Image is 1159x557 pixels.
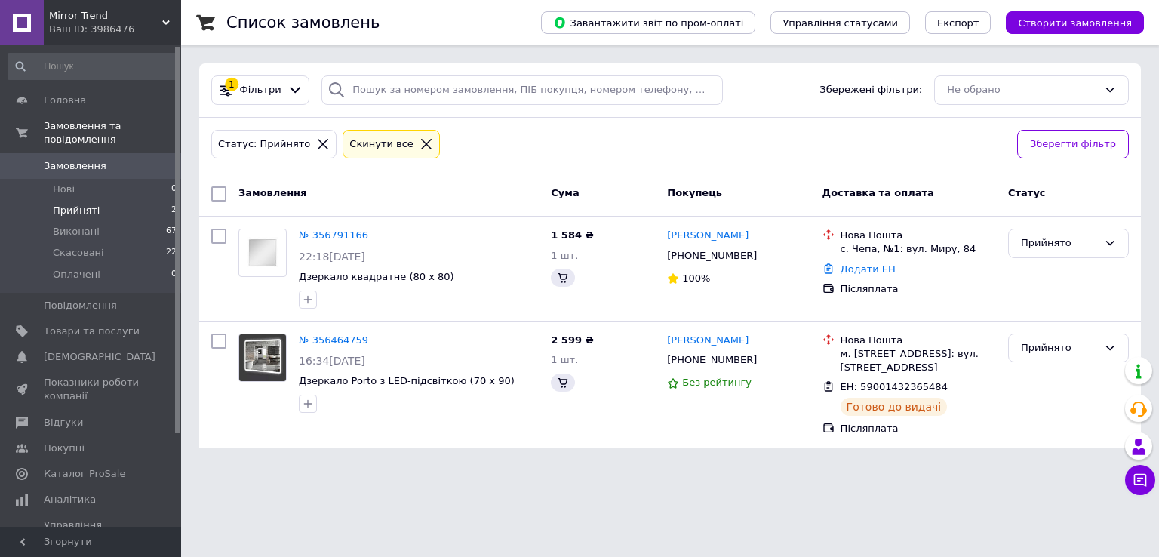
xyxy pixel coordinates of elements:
span: Mirror Trend [49,9,162,23]
span: Зберегти фільтр [1030,137,1116,152]
button: Управління статусами [770,11,910,34]
span: Оплачені [53,268,100,282]
span: 22:18[DATE] [299,251,365,263]
div: Статус: Прийнято [215,137,313,152]
img: Фото товару [239,334,286,381]
span: [DEMOGRAPHIC_DATA] [44,350,155,364]
div: Cкинути все [346,137,417,152]
a: Фото товару [238,229,287,277]
input: Пошук за номером замовлення, ПІБ покупця, номером телефону, Email, номером накладної [321,75,723,105]
input: Пошук [8,53,178,80]
span: Без рейтингу [682,377,752,388]
button: Чат з покупцем [1125,465,1155,495]
span: Створити замовлення [1018,17,1132,29]
span: ЕН: 59001432365484 [841,381,948,392]
span: Збережені фільтри: [819,83,922,97]
button: Створити замовлення [1006,11,1144,34]
span: Скасовані [53,246,104,260]
span: 0 [171,268,177,282]
span: Нові [53,183,75,196]
span: Управління статусами [782,17,898,29]
div: м. [STREET_ADDRESS]: вул. [STREET_ADDRESS] [841,347,996,374]
span: 100% [682,272,710,284]
div: Не обрано [947,82,1098,98]
div: 1 [225,78,238,91]
span: Статус [1008,187,1046,198]
button: Завантажити звіт по пром-оплаті [541,11,755,34]
span: 2 599 ₴ [551,334,593,346]
span: Аналітика [44,493,96,506]
span: Управління сайтом [44,519,140,546]
a: № 356791166 [299,229,368,241]
span: Замовлення [44,159,106,173]
div: Прийнято [1021,340,1098,356]
a: Дзеркало квадратне (80 х 80) [299,271,454,282]
span: Головна [44,94,86,107]
div: Післяплата [841,422,996,435]
span: Показники роботи компанії [44,376,140,403]
a: Додати ЕН [841,263,896,275]
span: Каталог ProSale [44,467,125,481]
div: Ваш ID: 3986476 [49,23,181,36]
span: Замовлення [238,187,306,198]
span: 0 [171,183,177,196]
span: 1 584 ₴ [551,229,593,241]
a: Фото товару [238,334,287,382]
span: 2 [171,204,177,217]
span: Виконані [53,225,100,238]
div: Прийнято [1021,235,1098,251]
div: Післяплата [841,282,996,296]
span: Замовлення та повідомлення [44,119,181,146]
a: Створити замовлення [991,17,1144,28]
span: 22 [166,246,177,260]
span: 16:34[DATE] [299,355,365,367]
span: Відгуки [44,416,83,429]
a: Дзеркало Porto з LED-підсвіткою (70 х 90) [299,375,515,386]
a: [PERSON_NAME] [667,334,749,348]
span: Покупці [44,442,85,455]
div: Готово до видачі [841,398,948,416]
span: Покупець [667,187,722,198]
div: [PHONE_NUMBER] [664,246,760,266]
span: Завантажити звіт по пром-оплаті [553,16,743,29]
a: [PERSON_NAME] [667,229,749,243]
h1: Список замовлень [226,14,380,32]
button: Експорт [925,11,991,34]
span: Повідомлення [44,299,117,312]
span: Фільтри [240,83,281,97]
div: [PHONE_NUMBER] [664,350,760,370]
span: Доставка та оплата [822,187,934,198]
button: Зберегти фільтр [1017,130,1129,159]
span: 1 шт. [551,250,578,261]
img: Фото товару [247,229,278,276]
span: Cума [551,187,579,198]
a: № 356464759 [299,334,368,346]
span: Експорт [937,17,979,29]
div: Нова Пошта [841,229,996,242]
span: 67 [166,225,177,238]
div: Нова Пошта [841,334,996,347]
span: Прийняті [53,204,100,217]
span: Товари та послуги [44,325,140,338]
span: 1 шт. [551,354,578,365]
div: с. Чепа, №1: вул. Миру, 84 [841,242,996,256]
